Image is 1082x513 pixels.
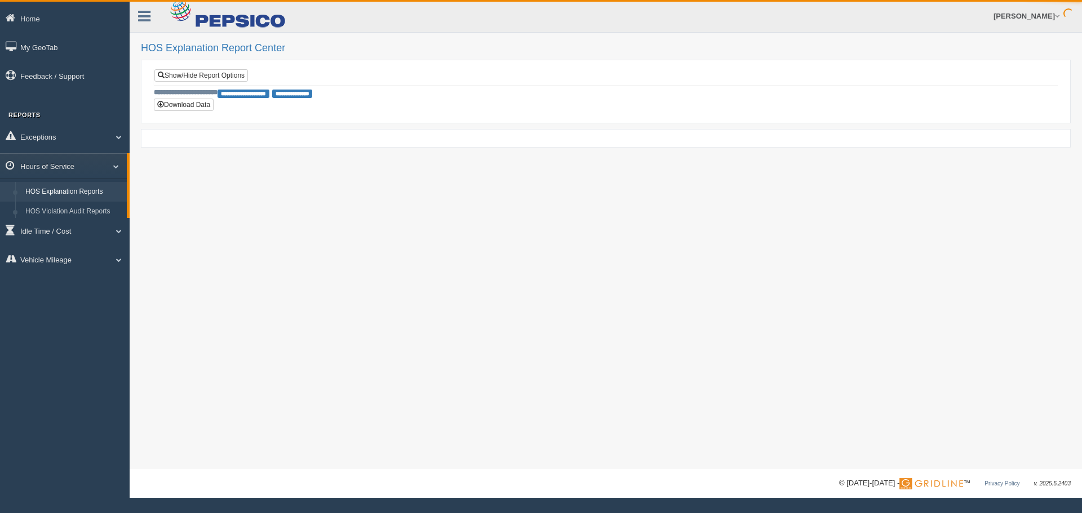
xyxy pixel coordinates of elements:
[899,478,963,489] img: Gridline
[141,43,1071,54] h2: HOS Explanation Report Center
[839,478,1071,489] div: © [DATE]-[DATE] - ™
[1034,480,1071,487] span: v. 2025.5.2403
[154,69,248,82] a: Show/Hide Report Options
[154,99,214,111] button: Download Data
[20,202,127,222] a: HOS Violation Audit Reports
[985,480,1019,487] a: Privacy Policy
[20,182,127,202] a: HOS Explanation Reports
